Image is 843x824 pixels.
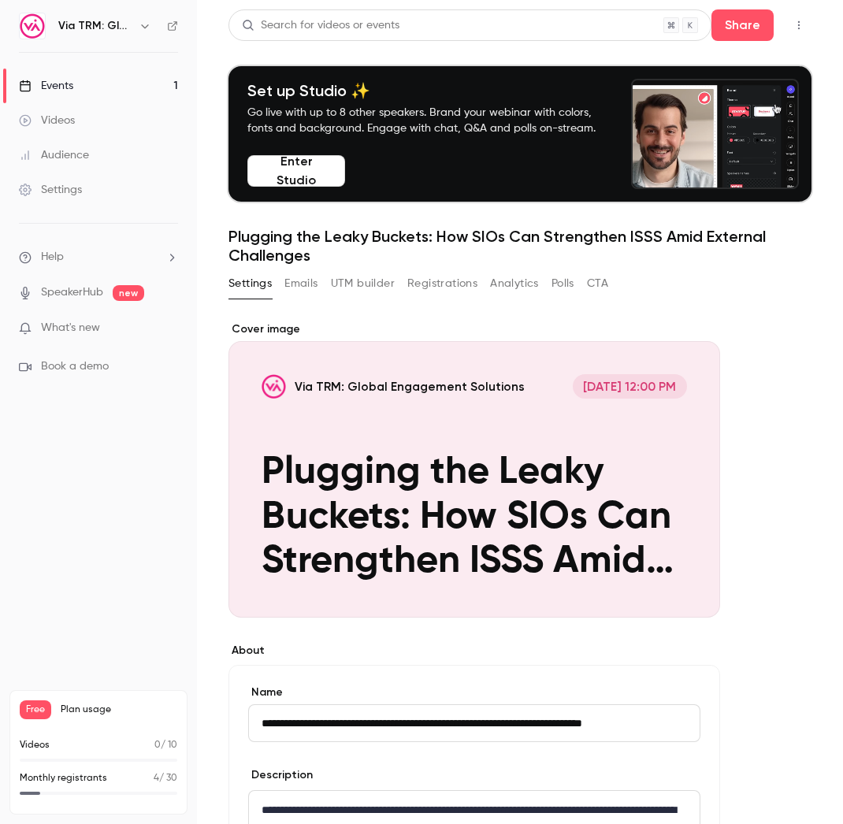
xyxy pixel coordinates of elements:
[407,271,477,296] button: Registrations
[20,13,45,39] img: Via TRM: Global Engagement Solutions
[228,643,720,659] label: About
[19,182,82,198] div: Settings
[587,271,608,296] button: CTA
[19,78,73,94] div: Events
[159,321,178,336] iframe: Noticeable Trigger
[154,771,177,785] p: / 30
[490,271,539,296] button: Analytics
[154,774,159,783] span: 4
[41,358,109,375] span: Book a demo
[228,271,272,296] button: Settings
[19,147,89,163] div: Audience
[242,17,399,34] div: Search for videos or events
[19,249,178,265] li: help-dropdown-opener
[20,700,51,719] span: Free
[20,738,50,752] p: Videos
[61,703,177,716] span: Plan usage
[113,285,144,301] span: new
[41,284,103,301] a: SpeakerHub
[711,9,774,41] button: Share
[248,685,700,700] label: Name
[331,271,395,296] button: UTM builder
[20,771,107,785] p: Monthly registrants
[154,738,177,752] p: / 10
[228,321,720,337] label: Cover image
[228,321,720,618] section: Cover image
[284,271,318,296] button: Emails
[247,155,345,187] button: Enter Studio
[228,227,811,265] h1: Plugging the Leaky Buckets: How SIOs Can Strengthen ISSS Amid External Challenges
[247,105,618,136] p: Go live with up to 8 other speakers. Brand your webinar with colors, fonts and background. Engage...
[551,271,574,296] button: Polls
[58,18,132,34] h6: Via TRM: Global Engagement Solutions
[248,767,313,783] label: Description
[19,113,75,128] div: Videos
[247,81,618,100] h4: Set up Studio ✨
[41,249,64,265] span: Help
[41,320,100,336] span: What's new
[154,740,161,750] span: 0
